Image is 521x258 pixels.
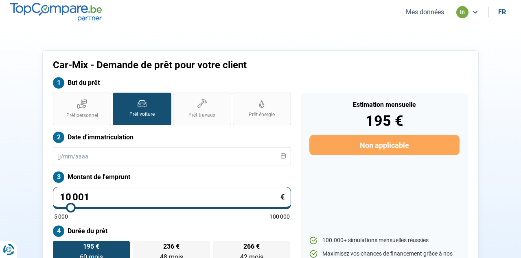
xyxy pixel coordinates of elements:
div: 195 € [309,114,460,128]
label: But du prêt [53,77,291,89]
span: Prêt énergie [249,111,275,118]
h1: Car-Mix - Demande de prêt pour votre client [53,59,362,71]
div: Estimation mensuelle [309,102,460,108]
label: Montant de l'emprunt [53,171,291,183]
button: Mes données [403,8,447,16]
li: 100.000+ simulations mensuelles réussies [309,236,460,245]
span: 5 000 [54,214,68,219]
span: € [280,193,285,201]
div: in [456,6,468,18]
span: Prêt personnel [66,112,98,119]
div: fr [498,8,506,16]
img: TopCompare.be [10,3,102,21]
button: Non applicable [309,135,460,155]
span: Prêt travaux [188,112,215,119]
label: Durée du prêt [53,225,291,237]
span: 266 € [243,243,260,250]
span: Prêt voiture [129,111,155,118]
span: 100 000 [269,214,290,219]
span: 236 € [163,243,180,250]
span: 195 € [83,243,99,250]
input: jj/mm/aaaa [53,147,291,165]
label: Date d'immatriculation [53,132,291,143]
